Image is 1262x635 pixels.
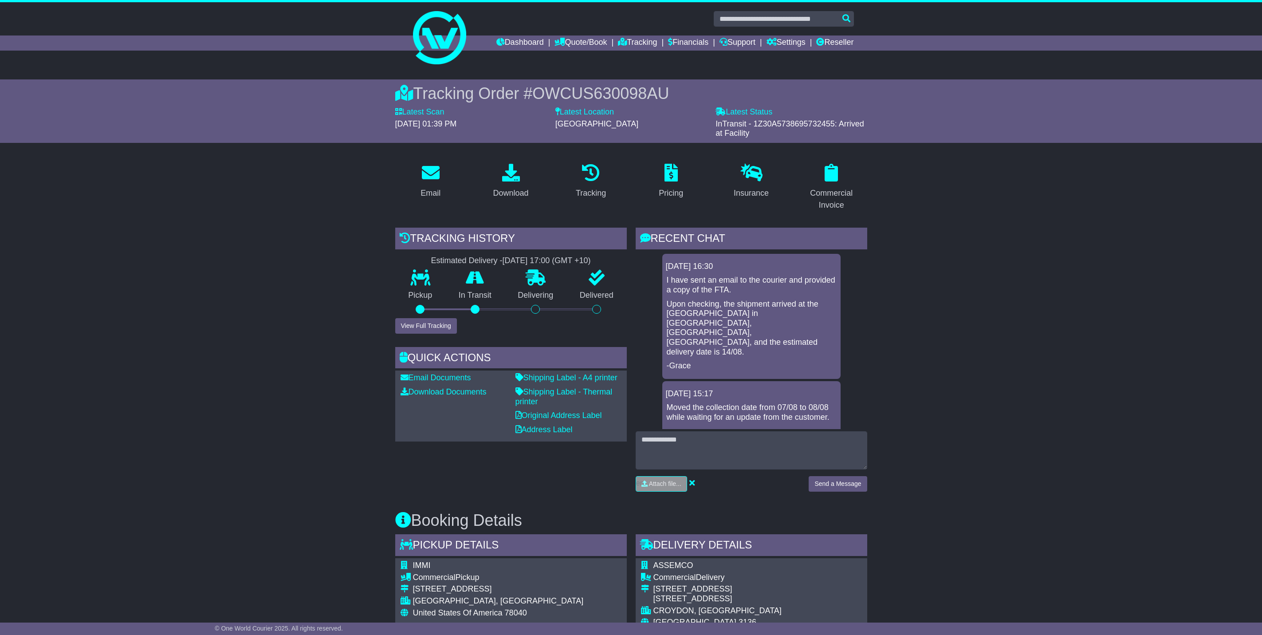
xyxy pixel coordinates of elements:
[802,187,861,211] div: Commercial Invoice
[555,119,638,128] span: [GEOGRAPHIC_DATA]
[667,361,836,371] p: -Grace
[809,476,867,492] button: Send a Message
[667,403,836,441] p: Moved the collection date from 07/08 to 08/08 while waiting for an update from the customer. -Aira
[739,618,756,627] span: 3136
[636,534,867,558] div: Delivery Details
[445,291,505,300] p: In Transit
[719,35,755,51] a: Support
[653,618,736,627] span: [GEOGRAPHIC_DATA]
[618,35,657,51] a: Tracking
[667,276,836,295] p: I have sent an email to the courier and provided a copy of the FTA.
[653,561,693,570] span: ASSEMCO
[653,606,789,616] div: CROYDON, [GEOGRAPHIC_DATA]
[570,161,612,202] a: Tracking
[515,373,617,382] a: Shipping Label - A4 printer
[555,107,614,117] label: Latest Location
[734,187,769,199] div: Insurance
[395,119,457,128] span: [DATE] 01:39 PM
[395,318,457,334] button: View Full Tracking
[666,262,837,272] div: [DATE] 16:30
[413,596,584,606] div: [GEOGRAPHIC_DATA], [GEOGRAPHIC_DATA]
[515,425,573,434] a: Address Label
[496,35,544,51] a: Dashboard
[653,573,789,583] div: Delivery
[816,35,853,51] a: Reseller
[653,584,789,594] div: [STREET_ADDRESS]
[395,512,867,529] h3: Booking Details
[796,161,867,214] a: Commercial Invoice
[515,387,613,406] a: Shipping Label - Thermal printer
[653,594,789,604] div: [STREET_ADDRESS]
[767,35,806,51] a: Settings
[503,256,591,266] div: [DATE] 17:00 (GMT +10)
[401,387,487,396] a: Download Documents
[395,84,867,103] div: Tracking Order #
[505,291,567,300] p: Delivering
[421,187,440,199] div: Email
[505,608,527,617] span: 78040
[395,228,627,252] div: Tracking history
[413,573,584,583] div: Pickup
[395,291,446,300] p: Pickup
[515,411,602,420] a: Original Address Label
[395,107,444,117] label: Latest Scan
[667,300,836,357] p: Upon checking, the shipment arrived at the [GEOGRAPHIC_DATA] in [GEOGRAPHIC_DATA], [GEOGRAPHIC_DA...
[395,347,627,371] div: Quick Actions
[668,35,708,51] a: Financials
[401,373,471,382] a: Email Documents
[413,561,431,570] span: IMMI
[487,161,534,202] a: Download
[395,256,627,266] div: Estimated Delivery -
[415,161,446,202] a: Email
[636,228,867,252] div: RECENT CHAT
[566,291,627,300] p: Delivered
[554,35,607,51] a: Quote/Book
[716,107,772,117] label: Latest Status
[413,608,503,617] span: United States Of America
[493,187,528,199] div: Download
[659,187,683,199] div: Pricing
[215,625,343,632] span: © One World Courier 2025. All rights reserved.
[532,84,669,103] span: OWCUS630098AU
[666,389,837,399] div: [DATE] 15:17
[395,534,627,558] div: Pickup Details
[413,584,584,594] div: [STREET_ADDRESS]
[716,119,864,138] span: InTransit - 1Z30A5738695732455: Arrived at Facility
[728,161,774,202] a: Insurance
[413,573,456,582] span: Commercial
[576,187,606,199] div: Tracking
[653,161,689,202] a: Pricing
[653,573,696,582] span: Commercial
